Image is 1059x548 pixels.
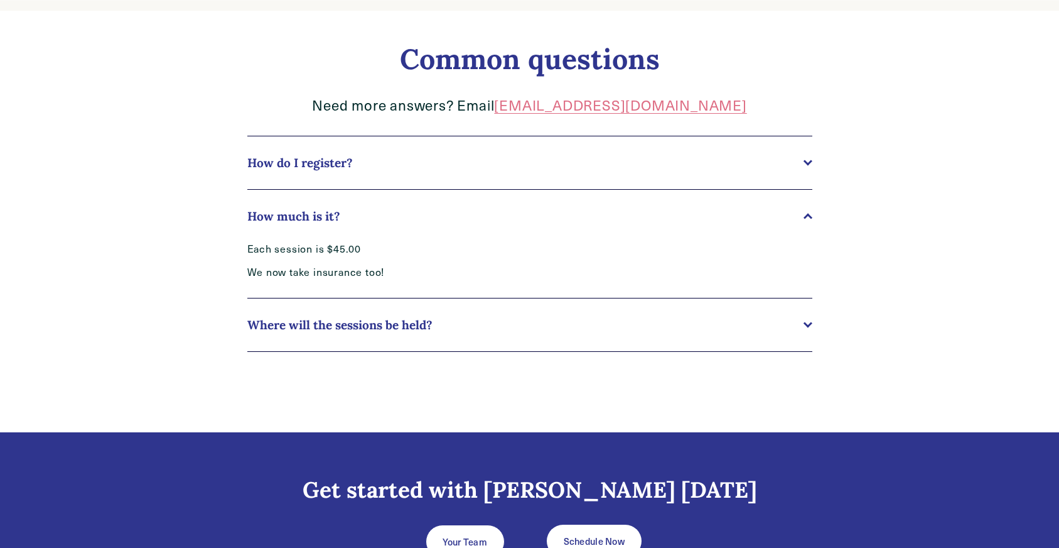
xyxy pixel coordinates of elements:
a: [EMAIL_ADDRESS][DOMAIN_NAME] [494,96,746,114]
div: How much is it? [247,243,812,298]
h2: Common questions [247,42,812,76]
p: Need more answers? Email [247,96,812,114]
p: Each session is $45.00 [247,243,643,256]
span: How do I register? [247,155,804,170]
button: How do I register? [247,136,812,189]
span: How much is it? [247,209,804,224]
p: We now take insurance too! [247,266,643,279]
span: Where will the sessions be held? [247,317,804,332]
button: How much is it? [247,190,812,243]
button: Where will the sessions be held? [247,299,812,351]
h3: Get started with [PERSON_NAME] [DATE] [153,476,906,504]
